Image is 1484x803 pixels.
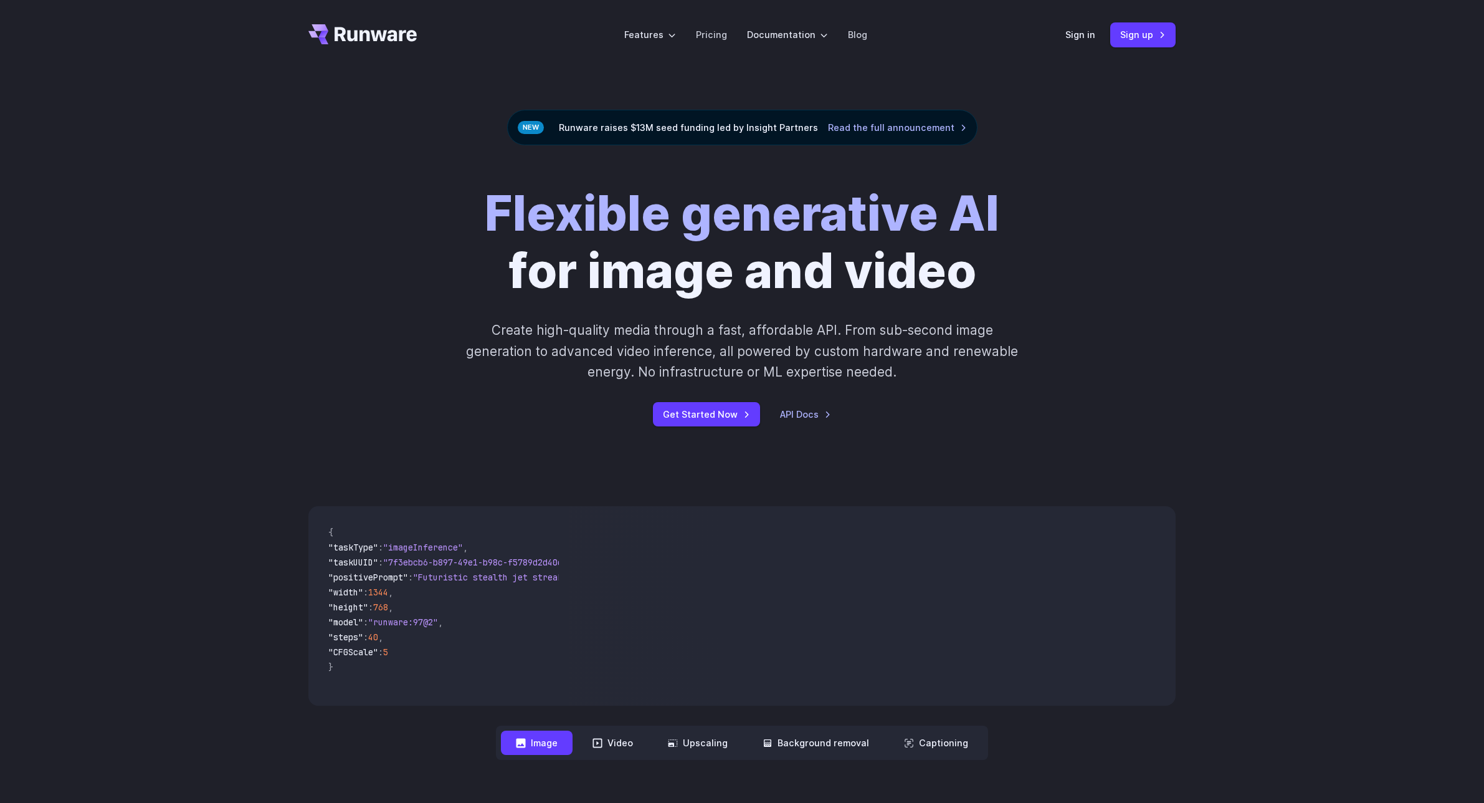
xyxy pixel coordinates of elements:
[388,602,393,613] span: ,
[848,27,867,42] a: Blog
[507,110,977,145] div: Runware raises $13M seed funding led by Insight Partners
[748,731,884,755] button: Background removal
[328,572,408,583] span: "positivePrompt"
[463,542,468,553] span: ,
[828,120,967,135] a: Read the full announcement
[780,407,831,421] a: API Docs
[373,602,388,613] span: 768
[328,557,378,568] span: "taskUUID"
[328,602,368,613] span: "height"
[363,632,368,643] span: :
[368,617,438,628] span: "runware:97@2"
[328,587,363,598] span: "width"
[624,27,676,42] label: Features
[328,661,333,673] span: }
[653,731,743,755] button: Upscaling
[383,557,573,568] span: "7f3ebcb6-b897-49e1-b98c-f5789d2d40d7"
[328,647,378,658] span: "CFGScale"
[747,27,828,42] label: Documentation
[328,542,378,553] span: "taskType"
[328,632,363,643] span: "steps"
[368,602,373,613] span: :
[413,572,867,583] span: "Futuristic stealth jet streaking through a neon-lit cityscape with glowing purple exhaust"
[408,572,413,583] span: :
[889,731,983,755] button: Captioning
[368,587,388,598] span: 1344
[328,527,333,538] span: {
[438,617,443,628] span: ,
[328,617,363,628] span: "model"
[368,632,378,643] span: 40
[1065,27,1095,42] a: Sign in
[485,185,999,300] h1: for image and video
[378,647,383,658] span: :
[383,542,463,553] span: "imageInference"
[378,542,383,553] span: :
[363,617,368,628] span: :
[388,587,393,598] span: ,
[465,320,1020,382] p: Create high-quality media through a fast, affordable API. From sub-second image generation to adv...
[1110,22,1176,47] a: Sign up
[363,587,368,598] span: :
[383,647,388,658] span: 5
[485,185,999,243] strong: Flexible generative AI
[501,731,573,755] button: Image
[696,27,727,42] a: Pricing
[378,632,383,643] span: ,
[653,402,760,426] a: Get Started Now
[308,24,417,44] a: Go to /
[578,731,648,755] button: Video
[378,557,383,568] span: :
